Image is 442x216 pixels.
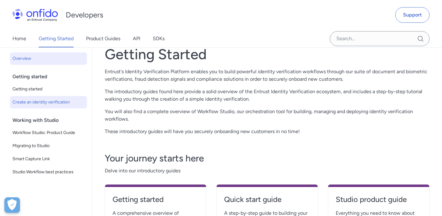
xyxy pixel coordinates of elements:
[12,142,84,150] span: Migrating to Studio
[105,128,430,135] p: These introductory guides will have you securely onboarding new customers in no time!
[105,108,430,123] p: You will also find a complete overview of Workflow Studio, our orchestration tool for building, m...
[105,46,430,63] h1: Getting Started
[105,152,430,165] h3: Your journey starts here
[330,31,430,46] input: Onfido search input field
[113,194,199,209] a: Getting started
[10,83,87,95] a: Getting started
[224,194,310,204] h4: Quick start guide
[12,85,84,93] span: Getting started
[39,30,74,47] a: Getting Started
[12,168,84,176] span: Studio Workflow best practices
[86,30,120,47] a: Product Guides
[105,68,430,83] p: Entrust's Identity Verification Platform enables you to build powerful identity verification work...
[10,166,87,178] a: Studio Workflow best practices
[12,155,84,163] span: Smart Capture Link
[133,30,140,47] a: API
[105,167,430,175] span: Delve into our introductory guides
[10,140,87,152] a: Migrating to Studio
[12,129,84,137] span: Workflow Studio: Product Guide
[12,98,84,106] span: Create an identity verification
[336,194,422,209] a: Studio product guide
[12,30,26,47] a: Home
[12,70,89,83] div: Getting started
[12,114,89,127] div: Working with Studio
[10,127,87,139] a: Workflow Studio: Product Guide
[10,52,87,65] a: Overview
[4,197,20,213] button: Open Preferences
[12,55,84,62] span: Overview
[395,7,430,23] a: Support
[66,10,103,20] h1: Developers
[10,96,87,108] a: Create an identity verification
[4,197,20,213] div: Cookie Preferences
[113,194,199,204] h4: Getting started
[12,9,58,21] img: Onfido Logo
[10,153,87,165] a: Smart Capture Link
[224,194,310,209] a: Quick start guide
[153,30,165,47] a: SDKs
[336,194,422,204] h4: Studio product guide
[105,88,430,103] p: The introductory guides found here provide a solid overview of the Entrust Identity Verification ...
